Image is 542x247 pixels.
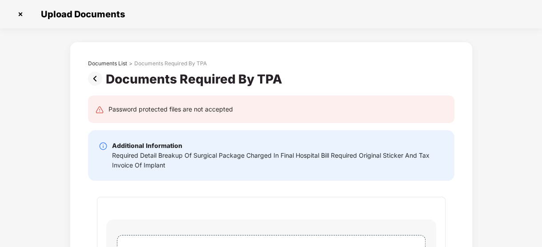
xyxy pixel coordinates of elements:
[95,105,104,114] img: svg+xml;base64,PHN2ZyB4bWxucz0iaHR0cDovL3d3dy53My5vcmcvMjAwMC9zdmciIHdpZHRoPSIyNCIgaGVpZ2h0PSIyNC...
[112,142,182,149] b: Additional Information
[106,72,286,87] div: Documents Required By TPA
[134,60,207,67] div: Documents Required By TPA
[99,142,108,151] img: svg+xml;base64,PHN2ZyBpZD0iSW5mby0yMHgyMCIgeG1sbnM9Imh0dHA6Ly93d3cudzMub3JnLzIwMDAvc3ZnIiB3aWR0aD...
[108,104,233,114] div: Password protected files are not accepted
[13,7,28,21] img: svg+xml;base64,PHN2ZyBpZD0iQ3Jvc3MtMzJ4MzIiIHhtbG5zPSJodHRwOi8vd3d3LnczLm9yZy8yMDAwL3N2ZyIgd2lkdG...
[129,60,132,67] div: >
[32,9,129,20] span: Upload Documents
[88,72,106,86] img: svg+xml;base64,PHN2ZyBpZD0iUHJldi0zMngzMiIgeG1sbnM9Imh0dHA6Ly93d3cudzMub3JnLzIwMDAvc3ZnIiB3aWR0aD...
[88,60,127,67] div: Documents List
[112,151,444,170] div: Required Detail Breakup Of Surgical Package Charged In Final Hospital Bill Required Original Stic...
